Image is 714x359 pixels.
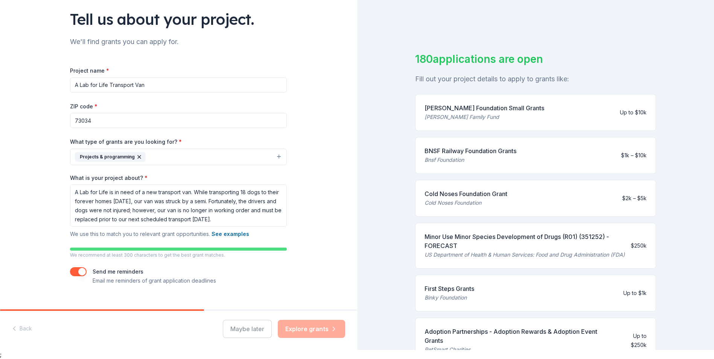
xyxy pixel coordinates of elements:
[425,327,611,345] div: Adoption Partnerships - Adoption Rewards & Adoption Event Grants
[70,67,109,75] label: Project name
[622,194,647,203] div: $2k – $5k
[425,284,474,293] div: First Steps Grants
[70,231,249,237] span: We use this to match you to relevant grant opportunities.
[620,108,647,117] div: Up to $10k
[70,36,287,48] div: We'll find grants you can apply for.
[425,293,474,302] div: Binky Foundation
[617,332,647,350] div: Up to $250k
[70,9,287,30] div: Tell us about your project.
[425,345,611,354] div: PetSmart Charities
[70,184,287,227] textarea: A Lab for Life is in need of a new transport van. While transporting 18 dogs to their forever hom...
[631,241,647,250] div: $250k
[70,138,182,146] label: What type of grants are you looking for?
[70,174,148,182] label: What is your project about?
[425,250,625,259] div: US Department of Health & Human Services: Food and Drug Administration (FDA)
[425,146,516,155] div: BNSF Railway Foundation Grants
[425,113,544,122] div: [PERSON_NAME] Family Fund
[75,152,146,162] div: Projects & programming
[70,113,287,128] input: 12345 (U.S. only)
[415,73,656,85] div: Fill out your project details to apply to grants like:
[621,151,647,160] div: $1k – $10k
[70,78,287,93] input: After school program
[93,268,143,275] label: Send me reminders
[70,149,287,165] button: Projects & programming
[93,276,216,285] p: Email me reminders of grant application deadlines
[425,232,625,250] div: Minor Use Minor Species Development of Drugs (R01) (351252) - FORECAST
[212,230,249,239] button: See examples
[70,103,97,110] label: ZIP code
[425,189,507,198] div: Cold Noses Foundation Grant
[425,103,544,113] div: [PERSON_NAME] Foundation Small Grants
[70,252,287,258] p: We recommend at least 300 characters to get the best grant matches.
[623,289,647,298] div: Up to $1k
[415,51,656,67] div: 180 applications are open
[425,155,516,164] div: Bnsf Foundation
[425,198,507,207] div: Cold Noses Foundation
